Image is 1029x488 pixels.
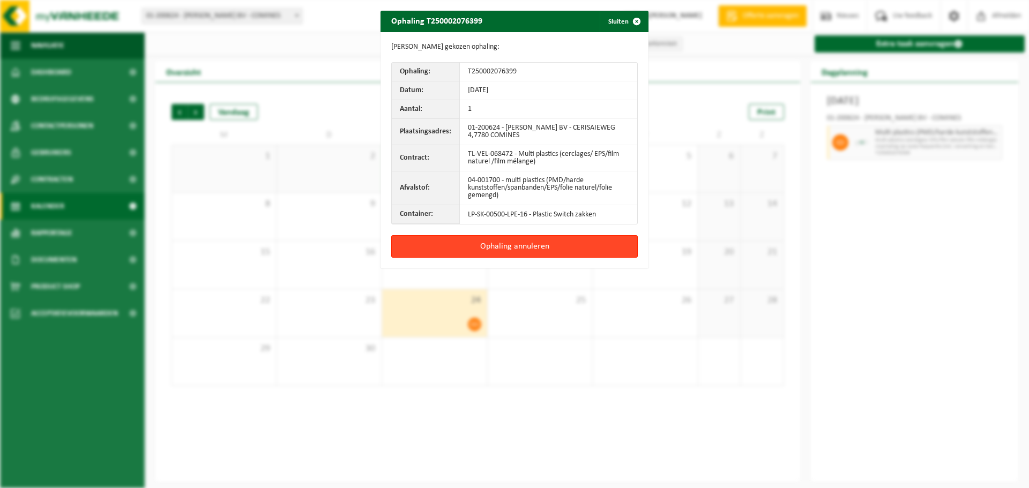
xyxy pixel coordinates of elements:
td: 1 [460,100,637,119]
th: Datum: [392,81,460,100]
th: Plaatsingsadres: [392,119,460,145]
td: LP-SK-00500-LPE-16 - Plastic Switch zakken [460,205,637,224]
th: Afvalstof: [392,171,460,205]
td: [DATE] [460,81,637,100]
button: Ophaling annuleren [391,235,638,258]
td: 01-200624 - [PERSON_NAME] BV - CERISAIEWEG 4,7780 COMINES [460,119,637,145]
p: [PERSON_NAME] gekozen ophaling: [391,43,638,51]
th: Aantal: [392,100,460,119]
button: Sluiten [600,11,647,32]
h2: Ophaling T250002076399 [381,11,493,31]
td: TL-VEL-068472 - Multi plastics (cerclages/ EPS/film naturel /film mélange) [460,145,637,171]
td: 04-001700 - multi plastics (PMD/harde kunststoffen/spanbanden/EPS/folie naturel/folie gemengd) [460,171,637,205]
th: Container: [392,205,460,224]
th: Ophaling: [392,63,460,81]
td: T250002076399 [460,63,637,81]
th: Contract: [392,145,460,171]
